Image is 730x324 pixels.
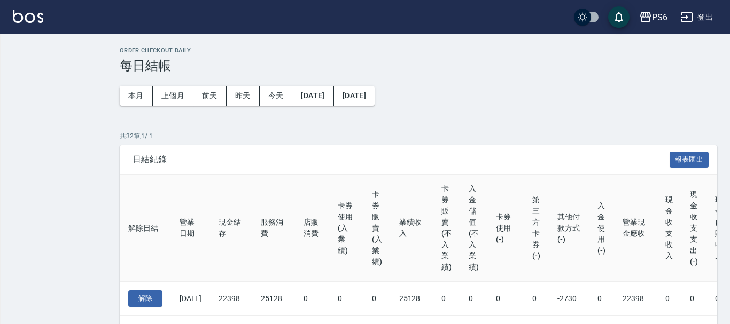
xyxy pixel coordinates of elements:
[120,86,153,106] button: 本月
[391,282,433,316] td: 25128
[608,6,630,28] button: save
[260,86,293,106] button: 今天
[295,175,329,282] th: 店販消費
[133,154,670,165] span: 日結紀錄
[433,282,460,316] td: 0
[681,282,706,316] td: 0
[676,7,717,27] button: 登出
[120,131,717,141] p: 共 32 筆, 1 / 1
[193,86,227,106] button: 前天
[210,282,253,316] td: 22398
[120,175,171,282] th: 解除日結
[589,282,614,316] td: 0
[120,47,717,54] h2: Order checkout daily
[153,86,193,106] button: 上個月
[681,175,706,282] th: 現金收支支出(-)
[252,282,295,316] td: 25128
[524,175,549,282] th: 第三方卡券(-)
[487,282,524,316] td: 0
[652,11,667,24] div: PS6
[334,86,375,106] button: [DATE]
[589,175,614,282] th: 入金使用(-)
[171,282,210,316] td: [DATE]
[171,175,210,282] th: 營業日期
[614,175,657,282] th: 營業現金應收
[329,175,363,282] th: 卡券使用(入業績)
[329,282,363,316] td: 0
[460,282,487,316] td: 0
[252,175,295,282] th: 服務消費
[13,10,43,23] img: Logo
[614,282,657,316] td: 22398
[292,86,333,106] button: [DATE]
[433,175,460,282] th: 卡券販賣(不入業績)
[210,175,253,282] th: 現金結存
[363,282,391,316] td: 0
[391,175,433,282] th: 業績收入
[120,58,717,73] h3: 每日結帳
[524,282,549,316] td: 0
[227,86,260,106] button: 昨天
[295,282,329,316] td: 0
[670,154,709,164] a: 報表匯出
[460,175,487,282] th: 入金儲值(不入業績)
[635,6,672,28] button: PS6
[549,175,589,282] th: 其他付款方式(-)
[657,175,681,282] th: 現金收支收入
[657,282,681,316] td: 0
[363,175,391,282] th: 卡券販賣(入業績)
[670,152,709,168] button: 報表匯出
[128,290,162,307] button: 解除
[549,282,589,316] td: -2730
[487,175,524,282] th: 卡券使用(-)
